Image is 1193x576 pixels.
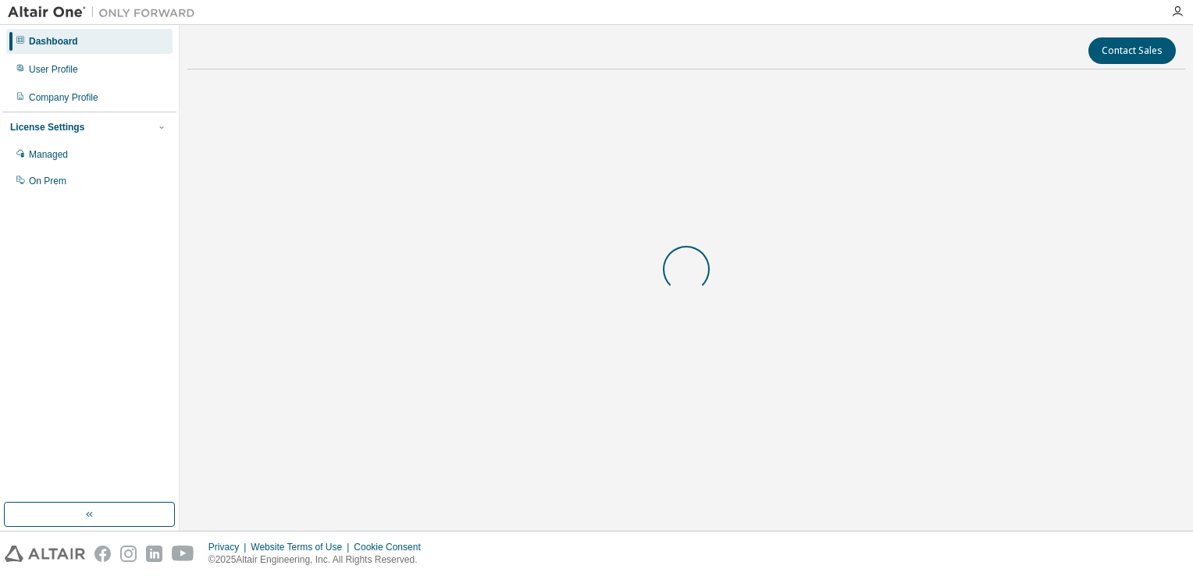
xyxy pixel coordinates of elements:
div: Website Terms of Use [251,541,354,553]
img: youtube.svg [172,546,194,562]
img: linkedin.svg [146,546,162,562]
img: Altair One [8,5,203,20]
div: Managed [29,148,68,161]
div: Dashboard [29,35,78,48]
div: Company Profile [29,91,98,104]
button: Contact Sales [1088,37,1176,64]
div: License Settings [10,121,84,133]
div: User Profile [29,63,78,76]
p: © 2025 Altair Engineering, Inc. All Rights Reserved. [208,553,430,567]
div: On Prem [29,175,66,187]
img: instagram.svg [120,546,137,562]
img: altair_logo.svg [5,546,85,562]
div: Privacy [208,541,251,553]
div: Cookie Consent [354,541,429,553]
img: facebook.svg [94,546,111,562]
